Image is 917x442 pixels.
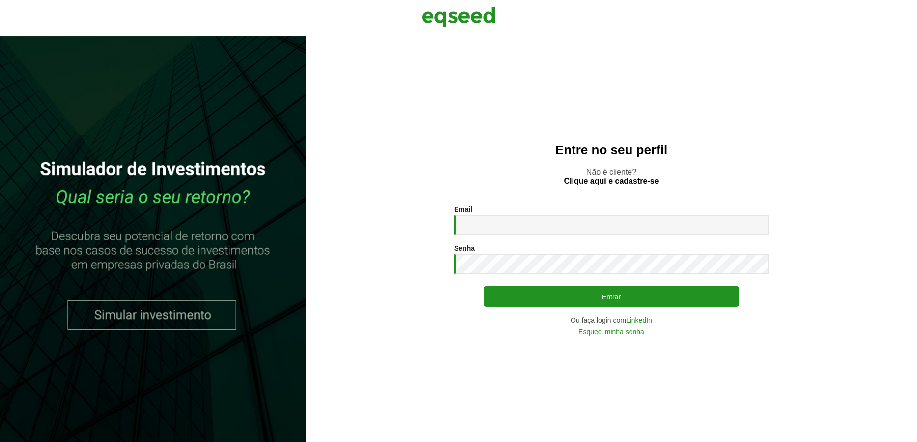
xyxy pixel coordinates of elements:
[325,167,897,186] p: Não é cliente?
[454,317,769,324] div: Ou faça login com
[564,177,659,185] a: Clique aqui e cadastre-se
[578,328,644,335] a: Esqueci minha senha
[325,143,897,157] h2: Entre no seu perfil
[626,317,652,324] a: LinkedIn
[422,5,495,29] img: EqSeed Logo
[454,245,475,252] label: Senha
[454,206,472,213] label: Email
[484,286,739,307] button: Entrar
